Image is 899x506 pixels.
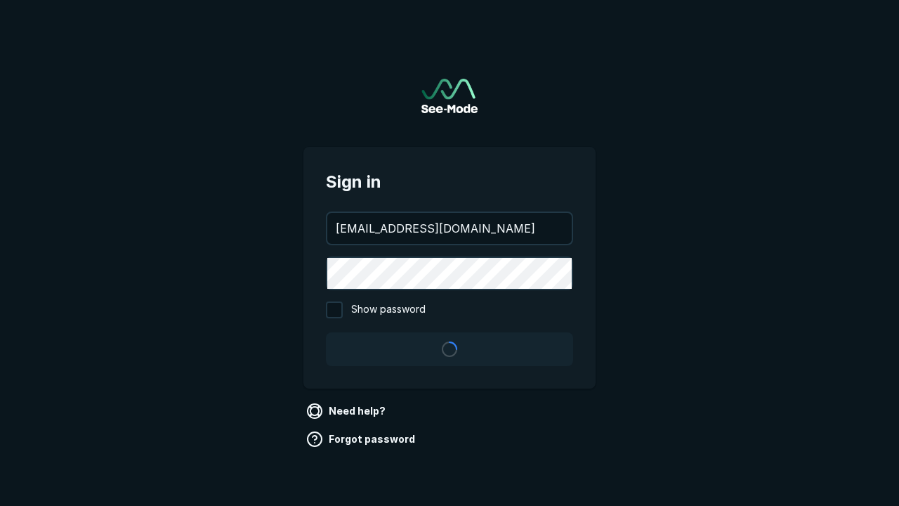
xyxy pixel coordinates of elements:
span: Sign in [326,169,573,195]
img: See-Mode Logo [421,79,478,113]
input: your@email.com [327,213,572,244]
a: Need help? [303,400,391,422]
a: Forgot password [303,428,421,450]
span: Show password [351,301,426,318]
a: Go to sign in [421,79,478,113]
